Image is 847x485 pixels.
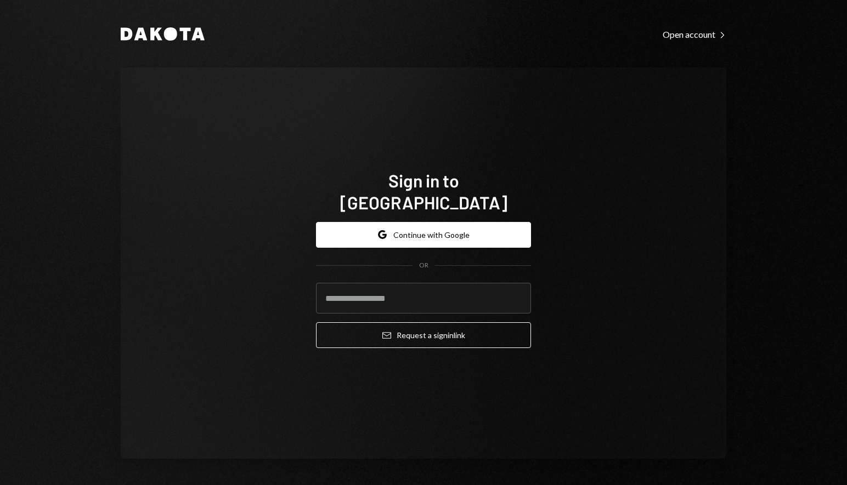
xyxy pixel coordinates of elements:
[663,29,726,40] div: Open account
[316,169,531,213] h1: Sign in to [GEOGRAPHIC_DATA]
[316,222,531,248] button: Continue with Google
[419,261,428,270] div: OR
[663,28,726,40] a: Open account
[316,322,531,348] button: Request a signinlink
